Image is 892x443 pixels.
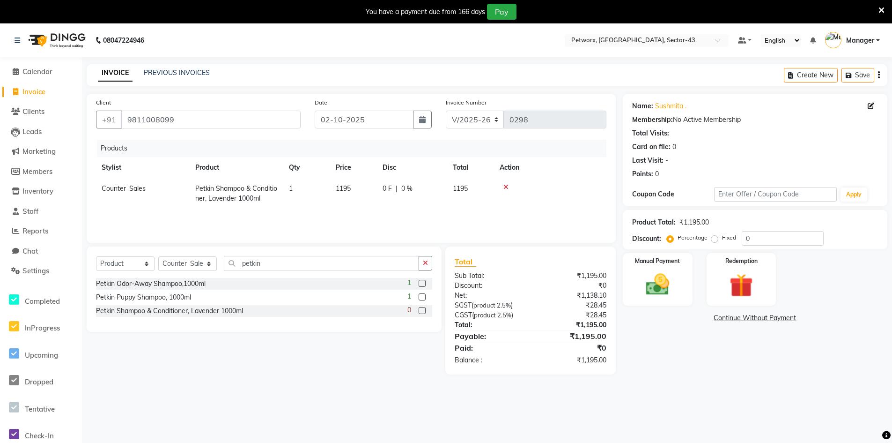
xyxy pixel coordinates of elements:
[531,342,613,353] div: ₹0
[2,87,80,98] a: Invoice
[455,301,472,309] span: SGST
[625,313,885,323] a: Continue Without Payment
[841,68,874,83] button: Save
[494,157,606,178] th: Action
[22,87,45,96] span: Invoice
[448,271,531,281] div: Sub Total:
[447,157,494,178] th: Total
[473,301,495,309] span: product
[2,246,80,257] a: Chat
[448,342,531,353] div: Paid:
[453,184,468,193] span: 1195
[2,266,80,277] a: Settings
[407,292,411,301] span: 1
[655,101,686,111] a: Sushmita .
[407,305,411,315] span: 0
[672,142,676,152] div: 0
[448,281,531,291] div: Discount:
[22,67,52,76] span: Calendar
[448,355,531,365] div: Balance :
[784,68,838,83] button: Create New
[455,311,472,319] span: CGST
[448,330,531,342] div: Payable:
[632,156,663,165] div: Last Visit:
[2,67,80,77] a: Calendar
[2,166,80,177] a: Members
[144,68,210,77] a: PREVIOUS INVOICES
[474,311,496,319] span: product
[722,233,736,242] label: Fixed
[2,127,80,137] a: Leads
[448,300,531,310] div: ( )
[96,306,243,316] div: Petkin Shampoo & Conditioner, Lavender 1000ml
[448,320,531,330] div: Total:
[190,157,283,178] th: Product
[531,320,613,330] div: ₹1,195.00
[22,107,44,116] span: Clients
[446,98,487,107] label: Invoice Number
[678,233,708,242] label: Percentage
[531,291,613,300] div: ₹1,138.10
[2,206,80,217] a: Staff
[665,156,668,165] div: -
[679,218,709,227] div: ₹1,195.00
[632,169,653,179] div: Points:
[448,291,531,300] div: Net:
[22,226,48,235] span: Reports
[840,188,867,202] button: Apply
[98,65,133,82] a: INVOICE
[102,184,146,193] span: Counter_Sales
[632,115,673,125] div: Membership:
[25,297,60,306] span: Completed
[25,323,60,332] span: InProgress
[121,111,301,128] input: Search by Name/Mobile/Email/Code
[25,431,54,440] span: Check-In
[96,111,122,128] button: +91
[366,7,485,17] div: You have a payment due from 166 days
[846,36,874,45] span: Manager
[531,300,613,310] div: ₹28.45
[487,4,516,20] button: Pay
[632,189,714,199] div: Coupon Code
[531,310,613,320] div: ₹28.45
[632,101,653,111] div: Name:
[497,311,511,319] span: 2.5%
[722,271,760,300] img: _gift.svg
[315,98,327,107] label: Date
[97,140,613,157] div: Products
[330,157,377,178] th: Price
[497,301,511,309] span: 2.5%
[195,184,277,203] span: Petkin Shampoo & Conditioner, Lavender 1000ml
[639,271,677,298] img: _cash.svg
[103,27,144,53] b: 08047224946
[25,377,53,386] span: Dropped
[96,157,190,178] th: Stylist
[531,271,613,281] div: ₹1,195.00
[22,167,52,176] span: Members
[725,257,758,265] label: Redemption
[632,115,878,125] div: No Active Membership
[714,187,837,202] input: Enter Offer / Coupon Code
[632,142,671,152] div: Card on file:
[289,184,293,193] span: 1
[632,234,661,244] div: Discount:
[25,405,55,413] span: Tentative
[224,256,419,270] input: Search or Scan
[396,184,398,194] span: |
[2,186,80,197] a: Inventory
[531,355,613,365] div: ₹1,195.00
[635,257,680,265] label: Manual Payment
[632,128,669,138] div: Total Visits:
[22,247,38,255] span: Chat
[531,330,613,342] div: ₹1,195.00
[455,257,476,267] span: Total
[383,184,392,194] span: 0 F
[407,278,411,288] span: 1
[632,218,676,227] div: Product Total:
[96,279,206,289] div: Petkin Odor-Away Shampoo,1000ml
[448,310,531,320] div: ( )
[96,293,191,302] div: Petkin Puppy Shampoo, 1000ml
[336,184,351,193] span: 1195
[2,146,80,157] a: Marketing
[22,266,49,275] span: Settings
